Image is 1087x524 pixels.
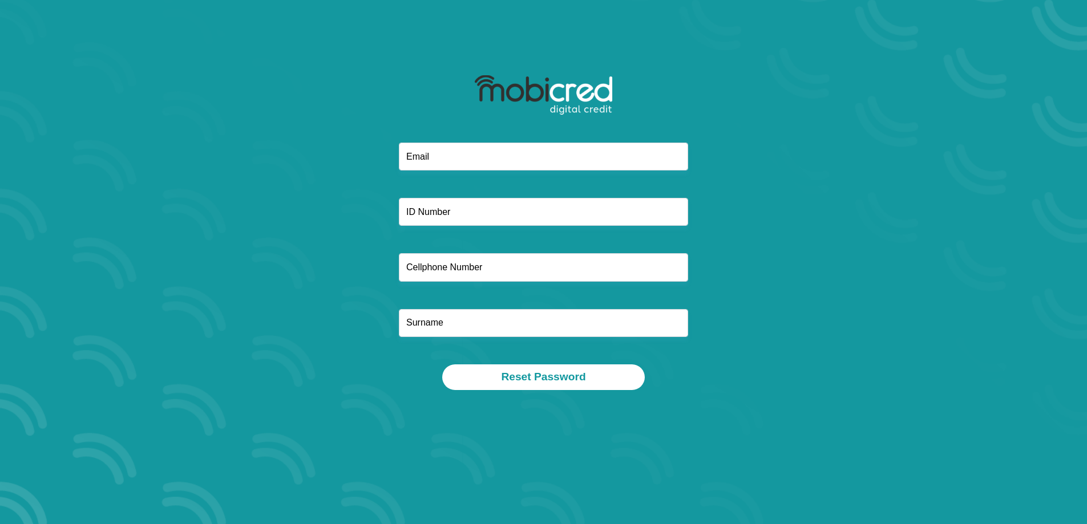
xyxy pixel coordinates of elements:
[442,364,644,390] button: Reset Password
[399,253,688,281] input: Cellphone Number
[399,309,688,337] input: Surname
[399,198,688,226] input: ID Number
[475,75,612,115] img: mobicred logo
[399,143,688,170] input: Email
